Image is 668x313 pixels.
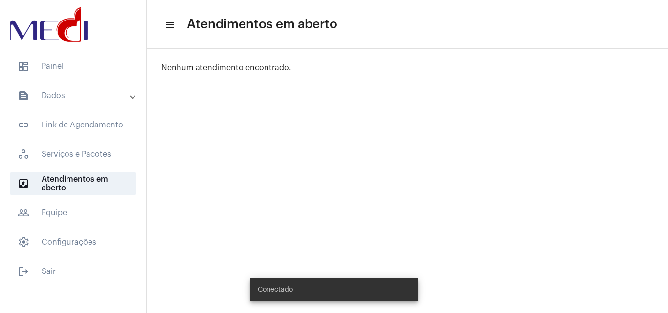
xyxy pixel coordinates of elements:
[10,260,136,283] span: Sair
[18,90,29,102] mat-icon: sidenav icon
[10,55,136,78] span: Painel
[18,178,29,189] mat-icon: sidenav icon
[10,230,136,254] span: Configurações
[187,17,337,32] span: Atendimentos em aberto
[164,19,174,31] mat-icon: sidenav icon
[18,207,29,219] mat-icon: sidenav icon
[6,84,146,107] mat-expansion-panel-header: sidenav iconDados
[18,90,131,102] mat-panel-title: Dados
[18,119,29,131] mat-icon: sidenav icon
[10,201,136,225] span: Equipe
[10,172,136,195] span: Atendimentos em aberto
[161,64,291,72] span: Nenhum atendimento encontrado.
[18,266,29,277] mat-icon: sidenav icon
[18,236,29,248] span: sidenav icon
[18,61,29,72] span: sidenav icon
[18,148,29,160] span: sidenav icon
[8,5,90,44] img: d3a1b5fa-500b-b90f-5a1c-719c20e9830b.png
[10,113,136,137] span: Link de Agendamento
[10,143,136,166] span: Serviços e Pacotes
[258,285,293,294] span: Conectado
